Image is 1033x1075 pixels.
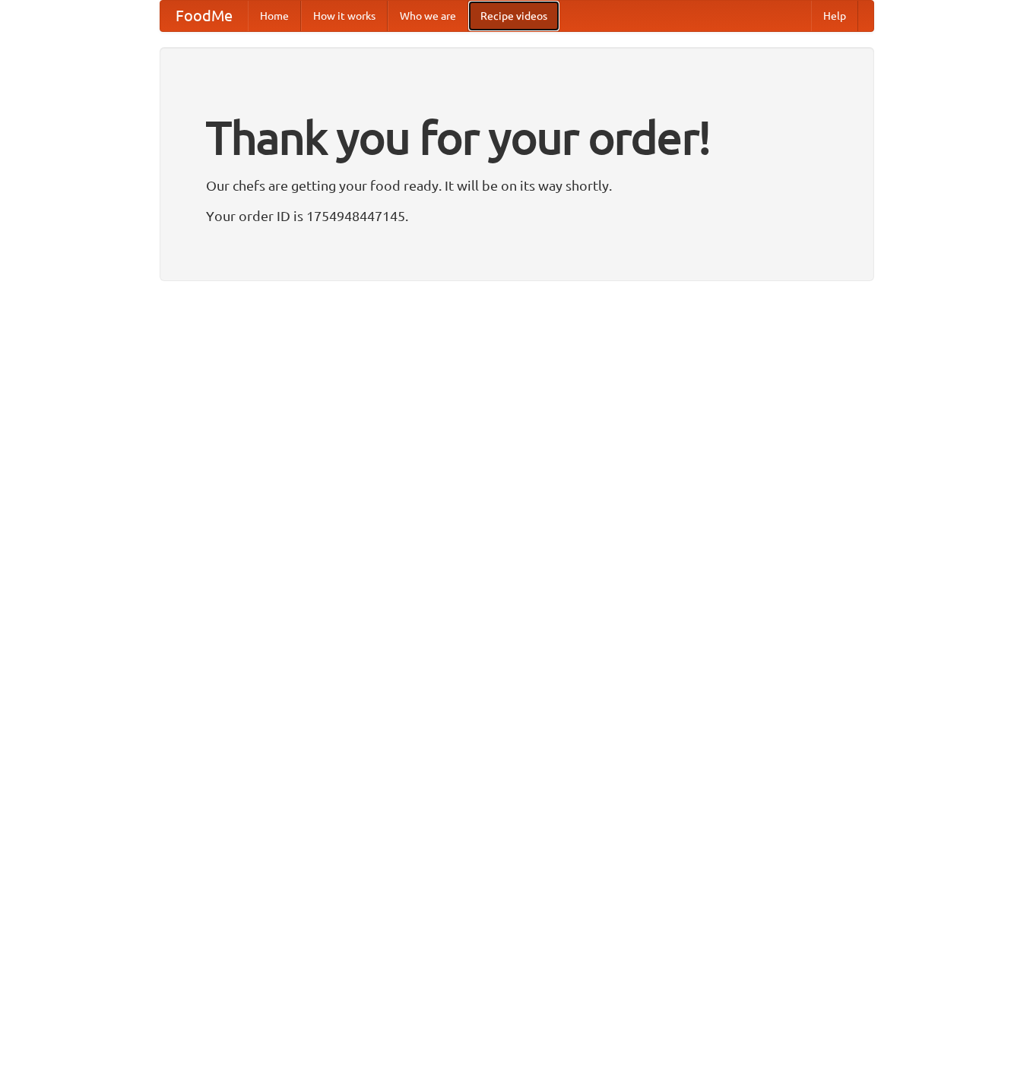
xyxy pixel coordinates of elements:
[206,101,828,174] h1: Thank you for your order!
[160,1,248,31] a: FoodMe
[388,1,468,31] a: Who we are
[206,174,828,197] p: Our chefs are getting your food ready. It will be on its way shortly.
[811,1,858,31] a: Help
[248,1,301,31] a: Home
[206,204,828,227] p: Your order ID is 1754948447145.
[301,1,388,31] a: How it works
[468,1,559,31] a: Recipe videos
